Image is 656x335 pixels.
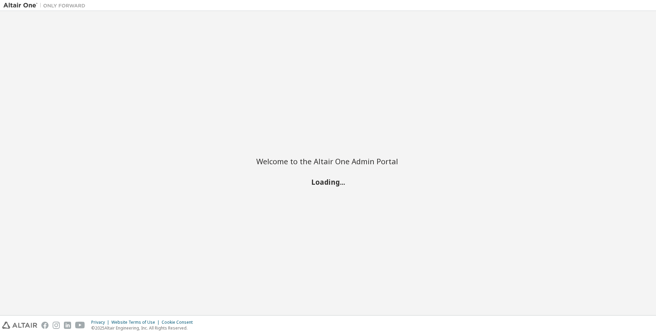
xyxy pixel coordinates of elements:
[256,156,400,166] h2: Welcome to the Altair One Admin Portal
[91,320,111,325] div: Privacy
[111,320,162,325] div: Website Terms of Use
[41,322,49,329] img: facebook.svg
[2,322,37,329] img: altair_logo.svg
[64,322,71,329] img: linkedin.svg
[162,320,197,325] div: Cookie Consent
[256,177,400,186] h2: Loading...
[75,322,85,329] img: youtube.svg
[3,2,89,9] img: Altair One
[53,322,60,329] img: instagram.svg
[91,325,197,331] p: © 2025 Altair Engineering, Inc. All Rights Reserved.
